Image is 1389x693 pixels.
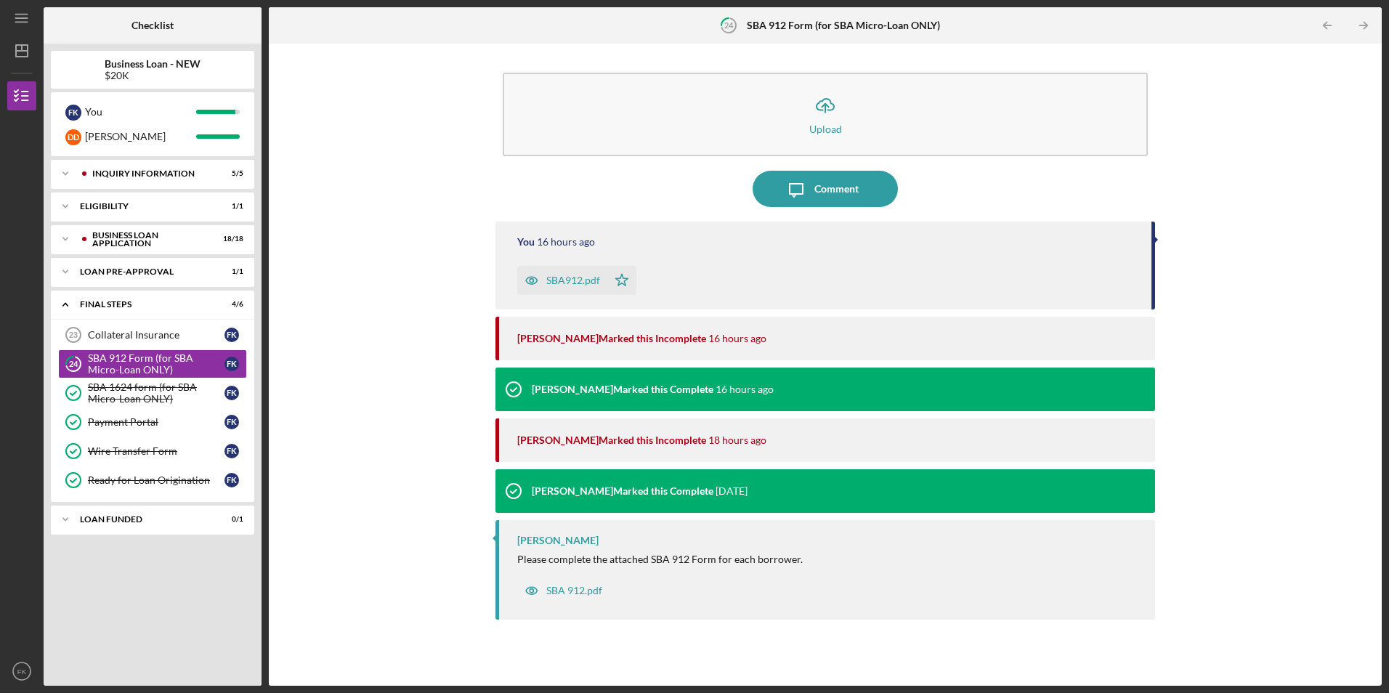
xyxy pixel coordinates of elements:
div: D D [65,129,81,145]
b: Checklist [131,20,174,31]
time: 2025-09-02 20:48 [716,384,774,395]
div: Collateral Insurance [88,329,224,341]
div: [PERSON_NAME] Marked this Incomplete [517,434,706,446]
div: 0 / 1 [217,515,243,524]
div: SBA 912.pdf [546,585,602,596]
tspan: 24 [69,360,78,369]
button: Upload [503,73,1147,156]
time: 2025-09-02 20:48 [708,333,766,344]
div: F K [224,415,239,429]
a: Payment PortalFK [58,408,247,437]
div: Ready for Loan Origination [88,474,224,486]
div: 5 / 5 [217,169,243,178]
div: [PERSON_NAME] Marked this Incomplete [517,333,706,344]
div: Please complete the attached SBA 912 Form for each borrower. [517,554,803,565]
div: Wire Transfer Form [88,445,224,457]
div: $20K [105,70,201,81]
div: [PERSON_NAME] Marked this Complete [532,384,713,395]
tspan: 23 [69,331,78,339]
div: F K [224,444,239,458]
div: SBA 912 Form (for SBA Micro-Loan ONLY) [88,352,224,376]
div: INQUIRY INFORMATION [92,169,207,178]
div: 4 / 6 [217,300,243,309]
div: F K [224,328,239,342]
div: F K [65,105,81,121]
div: SBA 1624 form (for SBA Micro-Loan ONLY) [88,381,224,405]
div: LOAN PRE-APPROVAL [80,267,207,276]
div: [PERSON_NAME] Marked this Complete [532,485,713,497]
button: SBA912.pdf [517,266,636,295]
div: F K [224,386,239,400]
time: 2025-09-02 21:02 [537,236,595,248]
tspan: 24 [724,20,734,30]
div: FINAL STEPS [80,300,207,309]
div: Upload [809,123,842,134]
div: SBA912.pdf [546,275,600,286]
div: BUSINESS LOAN APPLICATION [92,231,207,248]
a: SBA 1624 form (for SBA Micro-Loan ONLY)FK [58,378,247,408]
div: LOAN FUNDED [80,515,207,524]
a: 23Collateral InsuranceFK [58,320,247,349]
div: [PERSON_NAME] [517,535,599,546]
b: Business Loan - NEW [105,58,201,70]
div: 1 / 1 [217,202,243,211]
div: Comment [814,171,859,207]
a: 24SBA 912 Form (for SBA Micro-Loan ONLY)FK [58,349,247,378]
div: Payment Portal [88,416,224,428]
text: FK [17,668,27,676]
button: SBA 912.pdf [517,576,610,605]
div: F K [224,473,239,487]
div: 18 / 18 [217,235,243,243]
div: F K [224,357,239,371]
div: ELIGIBILITY [80,202,207,211]
time: 2025-09-02 19:21 [708,434,766,446]
time: 2025-08-27 05:12 [716,485,748,497]
div: You [85,100,196,124]
div: You [517,236,535,248]
b: SBA 912 Form (for SBA Micro-Loan ONLY) [747,20,940,31]
button: Comment [753,171,898,207]
a: Ready for Loan OriginationFK [58,466,247,495]
div: 1 / 1 [217,267,243,276]
button: FK [7,657,36,686]
div: [PERSON_NAME] [85,124,196,149]
a: Wire Transfer FormFK [58,437,247,466]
